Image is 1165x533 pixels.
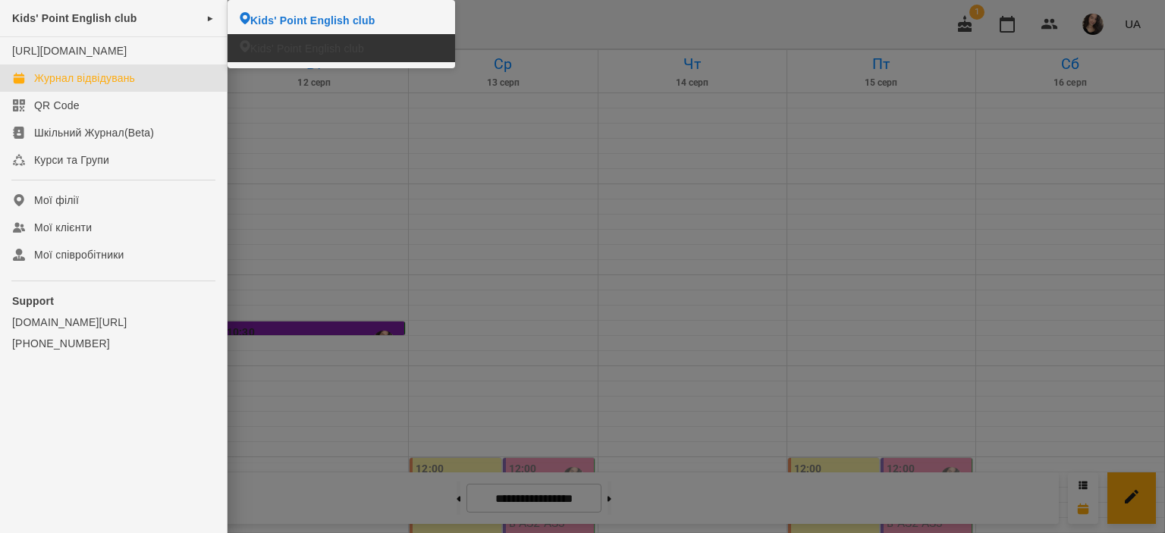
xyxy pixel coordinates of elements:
p: Support [12,293,215,309]
a: [PHONE_NUMBER] [12,336,215,351]
div: Мої філії [34,193,79,208]
a: [DOMAIN_NAME][URL] [12,315,215,330]
div: Шкільний Журнал(Beta) [34,125,154,140]
span: Kids' Point English club [12,12,137,24]
div: Журнал відвідувань [34,71,135,86]
div: Мої співробітники [34,247,124,262]
div: Курси та Групи [34,152,109,168]
div: QR Code [34,98,80,113]
a: [URL][DOMAIN_NAME] [12,45,127,57]
span: ► [206,12,215,24]
div: Мої клієнти [34,220,92,235]
span: Kids' Point English club [250,13,375,28]
span: Kids' Point English club [250,41,364,56]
